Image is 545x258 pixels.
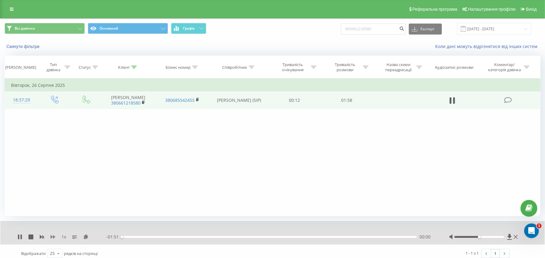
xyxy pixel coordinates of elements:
div: Клієнт [118,65,130,70]
div: Тривалість розмови [329,62,361,72]
div: Accessibility label [478,236,480,238]
div: 18:37:29 [11,94,32,106]
td: [PERSON_NAME] [101,91,155,109]
span: Вихід [526,7,537,12]
button: Всі дзвінки [5,23,85,34]
td: 00:12 [268,91,321,109]
span: Всі дзвінки [15,26,35,31]
span: Графік [183,26,195,31]
a: 380685542455 [165,97,195,103]
div: Тривалість очікування [277,62,309,72]
div: Бізнес номер [166,65,191,70]
span: рядків на сторінці [64,251,98,256]
a: 380661218580 [111,100,140,106]
span: 00:00 [420,234,431,240]
a: 1 [491,249,500,258]
a: Коли дані можуть відрізнятися вiд інших систем [435,43,540,49]
input: Пошук за номером [341,24,406,35]
div: [PERSON_NAME] [5,65,36,70]
td: Вівторок, 26 Серпня 2025 [5,79,540,91]
button: Експорт [409,24,442,35]
td: [PERSON_NAME] (SIP) [210,91,268,109]
div: 25 [50,250,55,256]
div: Тип дзвінка [44,62,63,72]
button: Графік [171,23,206,34]
span: - 01:51 [106,234,122,240]
div: Аудіозапис розмови [435,65,474,70]
div: Співробітник [222,65,247,70]
div: Назва схеми переадресації [382,62,415,72]
div: 1 - 1 з 1 [465,250,479,256]
span: Реферальна програма [412,7,457,12]
button: Основний [88,23,168,34]
span: Відображати [21,251,46,256]
td: 01:58 [320,91,373,109]
div: Accessibility label [121,236,123,238]
span: 1 [537,223,542,228]
button: Скинути фільтри [5,44,43,49]
div: Коментар/категорія дзвінка [487,62,522,72]
span: 1 x [62,234,66,240]
iframe: Intercom live chat [524,223,539,238]
div: Статус [79,65,91,70]
span: Налаштування профілю [468,7,516,12]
